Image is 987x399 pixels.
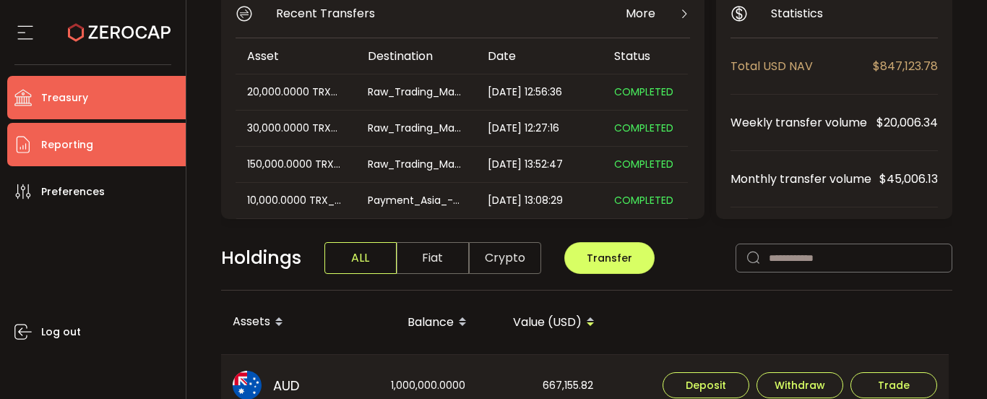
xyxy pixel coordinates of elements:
span: Recent Transfers [276,4,375,22]
span: ALL [324,242,397,274]
span: COMPLETED [614,193,673,207]
span: AUD [273,376,299,395]
span: Withdraw [775,380,825,390]
div: 150,000.0000 TRX_USDT_S2UZ [236,156,355,173]
div: [DATE] 13:52:47 [476,156,603,173]
div: Payment_Asia_-_VN_Pay [356,192,475,209]
span: Transfer [587,251,632,265]
span: Trade [878,380,910,390]
div: Asset [236,48,356,64]
div: Value (USD) [478,310,606,335]
span: Log out [41,322,81,343]
button: Transfer [564,242,655,274]
span: $20,006.34 [876,113,938,132]
div: 10,000.0000 TRX_USDT_S2UZ [236,192,355,209]
button: Withdraw [757,372,843,398]
span: COMPLETED [614,85,673,99]
div: Balance [350,310,478,335]
div: Raw_Trading_Mauritius_Dolphin_Wallet_USDT [356,120,475,137]
iframe: Chat Widget [915,330,987,399]
button: Trade [850,372,937,398]
span: $847,123.78 [873,57,938,75]
span: COMPLETED [614,121,673,135]
span: Crypto [469,242,541,274]
span: Deposit [686,380,726,390]
div: 30,000.0000 TRX_USDT_S2UZ [236,120,355,137]
div: [DATE] 13:08:29 [476,192,603,209]
span: Monthly transfer volume [730,170,879,188]
div: Assets [221,310,350,335]
div: Destination [356,48,476,64]
div: Date [476,48,603,64]
span: COMPLETED [614,157,673,171]
div: 20,000.0000 TRX_USDT_S2UZ [236,84,355,100]
span: Holdings [221,244,301,272]
span: Treasury [41,87,88,108]
div: Raw_Trading_Mauritius_Dolphin_Wallet_USDT [356,156,475,173]
div: Raw_Trading_Mauritius_Dolphin_Wallet_USDT [356,84,475,100]
div: [DATE] 12:56:36 [476,84,603,100]
div: [DATE] 12:27:16 [476,120,603,137]
span: Preferences [41,181,105,202]
span: $45,006.13 [879,170,938,188]
span: More [626,4,655,22]
span: Total USD NAV [730,57,873,75]
span: Statistics [771,4,823,22]
span: Weekly transfer volume [730,113,876,132]
div: Status [603,48,688,64]
span: Reporting [41,134,93,155]
button: Deposit [663,372,749,398]
span: Fiat [397,242,469,274]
